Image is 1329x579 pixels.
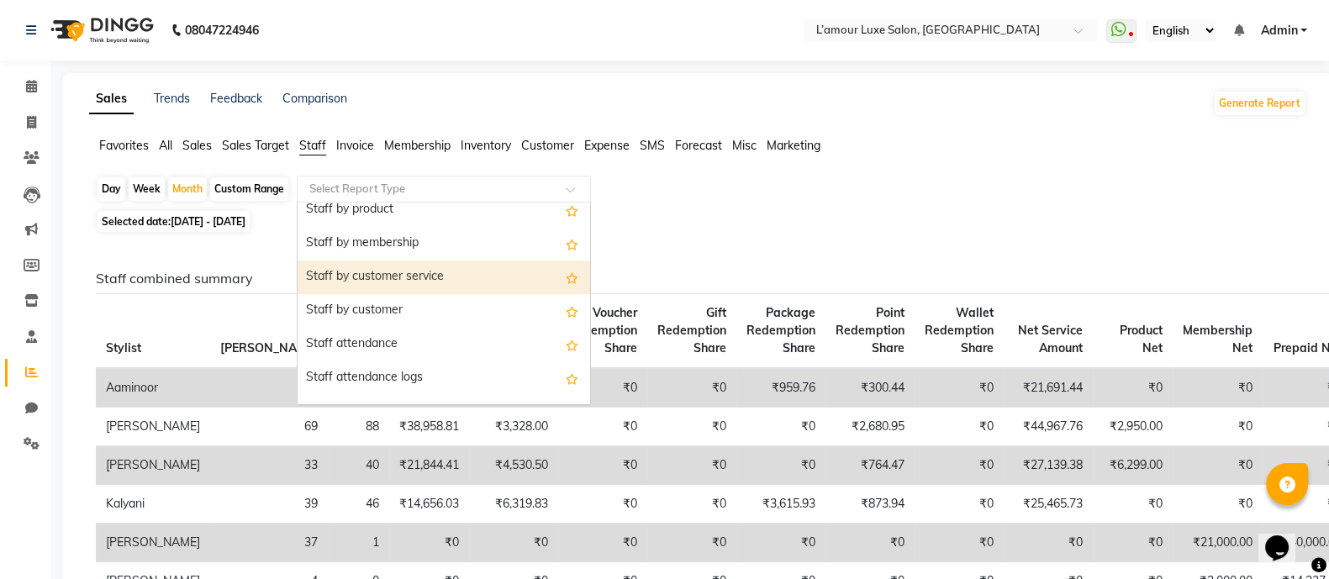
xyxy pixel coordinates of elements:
a: Sales [89,84,134,114]
td: 33 [210,446,328,485]
span: Favorites [99,138,149,153]
td: ₹0 [825,524,915,562]
span: SMS [640,138,665,153]
td: ₹0 [1173,485,1263,524]
td: ₹21,691.44 [1004,368,1093,408]
td: Aaminoor [96,368,210,408]
span: Sales [182,138,212,153]
span: Customer [521,138,574,153]
td: ₹0 [558,368,647,408]
td: 37 [210,524,328,562]
span: Add this report to Favorites List [566,368,578,388]
td: ₹0 [1004,524,1093,562]
span: [PERSON_NAME] [220,340,318,355]
span: Net Service Amount [1018,323,1083,355]
td: 88 [328,408,389,446]
td: ₹0 [1173,368,1263,408]
td: ₹0 [736,408,825,446]
td: ₹873.94 [825,485,915,524]
a: Feedback [210,91,262,106]
button: Generate Report [1215,92,1305,115]
span: Add this report to Favorites List [566,402,578,422]
div: Week [129,177,165,201]
td: ₹0 [1093,368,1173,408]
span: All [159,138,172,153]
span: Wallet Redemption Share [925,305,994,355]
div: Staff by product [298,193,590,227]
span: Misc [732,138,757,153]
td: [PERSON_NAME] [96,446,210,485]
span: Admin [1260,22,1297,39]
td: ₹0 [558,524,647,562]
span: Stylist [106,340,141,355]
span: Sales Target [222,138,289,153]
td: 1 [328,524,389,562]
td: ₹0 [647,485,736,524]
td: ₹0 [915,485,1004,524]
span: [DATE] - [DATE] [171,215,245,228]
td: ₹0 [389,524,469,562]
td: ₹14,656.03 [389,485,469,524]
td: ₹4,530.50 [469,446,558,485]
td: ₹44,967.76 [1004,408,1093,446]
ng-dropdown-panel: Options list [297,202,591,405]
a: Trends [154,91,190,106]
td: ₹6,319.83 [469,485,558,524]
a: Comparison [282,91,347,106]
span: Invoice [336,138,374,153]
span: Selected date: [98,211,250,232]
span: Add this report to Favorites List [566,267,578,287]
span: Add this report to Favorites List [566,200,578,220]
b: 08047224946 [185,7,259,54]
span: Staff [299,138,326,153]
div: Month [168,177,207,201]
td: ₹0 [647,368,736,408]
td: ₹0 [558,446,647,485]
td: Kalyani [96,485,210,524]
img: logo [43,7,158,54]
td: 29 [210,368,328,408]
span: Marketing [767,138,820,153]
td: ₹3,328.00 [469,408,558,446]
td: ₹6,299.00 [1093,446,1173,485]
td: ₹0 [736,524,825,562]
td: ₹0 [647,446,736,485]
span: Add this report to Favorites List [566,334,578,355]
td: ₹0 [915,446,1004,485]
div: Staff attendance [298,328,590,361]
td: ₹0 [558,408,647,446]
span: Add this report to Favorites List [566,234,578,254]
td: ₹0 [736,446,825,485]
div: Staff by membership [298,227,590,261]
span: Add this report to Favorites List [566,301,578,321]
div: Staff performance [298,395,590,429]
td: ₹0 [1173,446,1263,485]
td: [PERSON_NAME] [96,408,210,446]
span: Forecast [675,138,722,153]
div: Staff by customer [298,294,590,328]
span: Expense [584,138,630,153]
span: Membership [384,138,451,153]
div: Custom Range [210,177,288,201]
h6: Staff combined summary [96,271,1293,287]
td: ₹21,844.41 [389,446,469,485]
span: Point Redemption Share [836,305,904,355]
td: ₹3,615.93 [736,485,825,524]
td: ₹0 [1093,485,1173,524]
td: 69 [210,408,328,446]
span: Membership Net [1183,323,1253,355]
span: Voucher Redemption Share [568,305,637,355]
td: ₹25,465.73 [1004,485,1093,524]
td: ₹0 [558,485,647,524]
td: ₹0 [915,368,1004,408]
td: ₹0 [1173,408,1263,446]
td: ₹0 [1093,524,1173,562]
td: ₹0 [915,408,1004,446]
td: ₹300.44 [825,368,915,408]
div: Day [98,177,125,201]
td: ₹764.47 [825,446,915,485]
td: 46 [328,485,389,524]
td: ₹959.76 [736,368,825,408]
span: Gift Redemption Share [657,305,726,355]
iframe: chat widget [1258,512,1312,562]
